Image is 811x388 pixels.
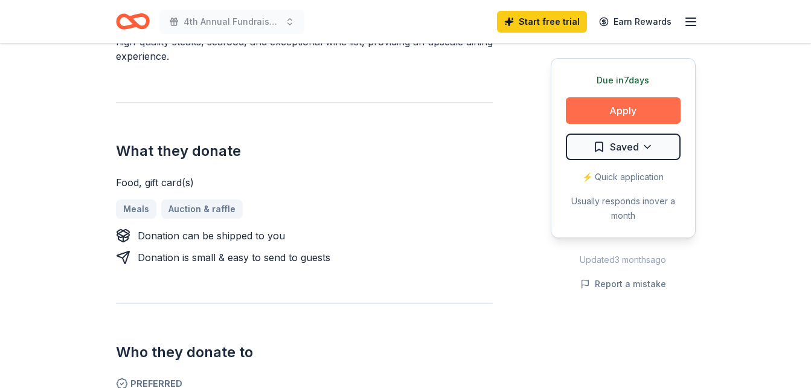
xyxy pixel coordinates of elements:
[116,199,156,219] a: Meals
[161,199,243,219] a: Auction & raffle
[566,73,681,88] div: Due in 7 days
[159,10,304,34] button: 4th Annual Fundraiser/Gala - The Fantasy Orange Gala
[566,194,681,223] div: Usually responds in over a month
[566,134,681,160] button: Saved
[566,170,681,184] div: ⚡️ Quick application
[610,139,639,155] span: Saved
[116,175,493,190] div: Food, gift card(s)
[184,15,280,29] span: 4th Annual Fundraiser/Gala - The Fantasy Orange Gala
[116,7,150,36] a: Home
[138,250,330,265] div: Donation is small & easy to send to guests
[551,253,696,267] div: Updated 3 months ago
[116,141,493,161] h2: What they donate
[138,228,285,243] div: Donation can be shipped to you
[592,11,679,33] a: Earn Rewards
[580,277,666,291] button: Report a mistake
[116,343,493,362] h2: Who they donate to
[497,11,587,33] a: Start free trial
[566,97,681,124] button: Apply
